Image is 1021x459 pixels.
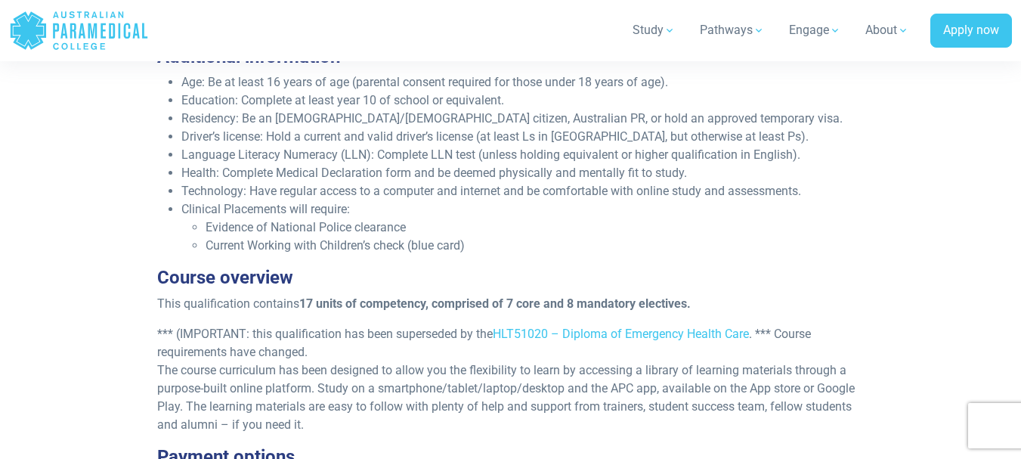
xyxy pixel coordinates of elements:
[181,146,865,164] li: Language Literacy Numeracy (LLN): Complete LLN test (unless holding equivalent or higher qualific...
[623,9,685,51] a: Study
[181,110,865,128] li: Residency: Be an [DEMOGRAPHIC_DATA]/[DEMOGRAPHIC_DATA] citizen, Australian PR, or hold an approve...
[181,200,865,255] li: Clinical Placements will require:
[930,14,1012,48] a: Apply now
[157,325,865,361] div: *** (IMPORTANT: this qualification has been superseded by the . *** Course requirements have chan...
[206,237,865,255] li: Current Working with Children’s check (blue card)
[780,9,850,51] a: Engage
[299,296,691,311] strong: 17 units of competency, comprised of 7 core and 8 mandatory electives.
[181,182,865,200] li: Technology: Have regular access to a computer and internet and be comfortable with online study a...
[181,73,865,91] li: Age: Be at least 16 years of age (parental consent required for those under 18 years of age).
[9,6,149,55] a: Australian Paramedical College
[691,9,774,51] a: Pathways
[206,219,865,237] li: Evidence of National Police clearance
[181,91,865,110] li: Education: Complete at least year 10 of school or equivalent.
[493,327,749,341] a: HLT51020 – Diploma of Emergency Health Care
[856,9,918,51] a: About
[157,295,865,313] p: This qualification contains
[181,164,865,182] li: Health: Complete Medical Declaration form and be deemed physically and mentally fit to study.
[157,361,865,434] p: The course curriculum has been designed to allow you the flexibility to learn by accessing a libr...
[181,128,865,146] li: Driver’s license: Hold a current and valid driver’s license (at least Ls in [GEOGRAPHIC_DATA], bu...
[157,267,865,289] h3: Course overview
